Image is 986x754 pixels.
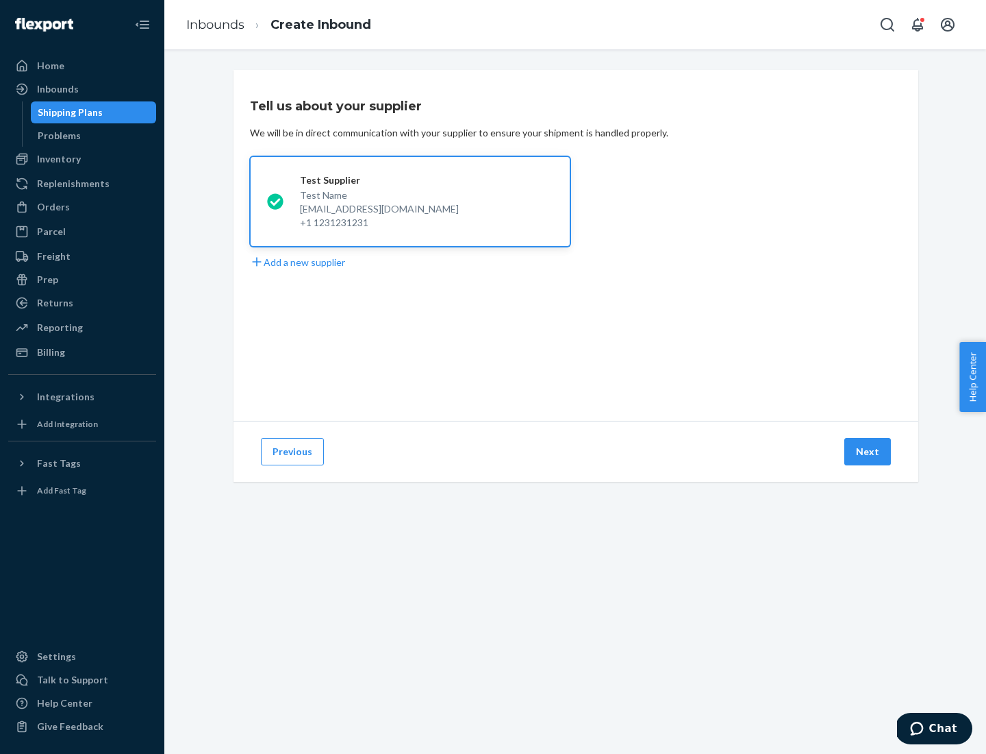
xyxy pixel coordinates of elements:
[37,296,73,310] div: Returns
[175,5,382,45] ol: breadcrumbs
[37,345,65,359] div: Billing
[37,177,110,191] div: Replenishments
[15,18,73,32] img: Flexport logo
[37,250,71,263] div: Freight
[8,480,156,502] a: Add Fast Tag
[37,200,70,214] div: Orders
[37,696,92,710] div: Help Center
[8,148,156,170] a: Inventory
[8,196,156,218] a: Orders
[250,97,422,115] h3: Tell us about your supplier
[37,225,66,239] div: Parcel
[37,273,58,287] div: Prep
[270,17,371,32] a: Create Inbound
[8,269,156,291] a: Prep
[8,221,156,243] a: Parcel
[8,669,156,691] button: Talk to Support
[844,438,891,465] button: Next
[250,255,345,269] button: Add a new supplier
[8,413,156,435] a: Add Integration
[8,292,156,314] a: Returns
[8,341,156,363] a: Billing
[31,125,157,147] a: Problems
[8,716,156,738] button: Give Feedback
[37,418,98,430] div: Add Integration
[8,646,156,668] a: Settings
[37,59,64,73] div: Home
[8,386,156,408] button: Integrations
[904,11,931,38] button: Open notifications
[31,101,157,123] a: Shipping Plans
[8,78,156,100] a: Inbounds
[8,55,156,77] a: Home
[874,11,901,38] button: Open Search Box
[37,673,108,687] div: Talk to Support
[8,173,156,195] a: Replenishments
[37,152,81,166] div: Inventory
[129,11,156,38] button: Close Navigation
[37,321,83,335] div: Reporting
[37,82,79,96] div: Inbounds
[261,438,324,465] button: Previous
[897,713,972,747] iframe: Opens a widget where you can chat to one of our agents
[38,106,103,119] div: Shipping Plans
[37,457,81,470] div: Fast Tags
[38,129,81,143] div: Problems
[8,317,156,339] a: Reporting
[934,11,961,38] button: Open account menu
[8,692,156,714] a: Help Center
[37,485,86,496] div: Add Fast Tag
[959,342,986,412] button: Help Center
[186,17,244,32] a: Inbounds
[37,390,94,404] div: Integrations
[8,452,156,474] button: Fast Tags
[8,245,156,267] a: Freight
[250,126,668,140] div: We will be in direct communication with your supplier to ensure your shipment is handled properly.
[37,650,76,664] div: Settings
[37,720,103,733] div: Give Feedback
